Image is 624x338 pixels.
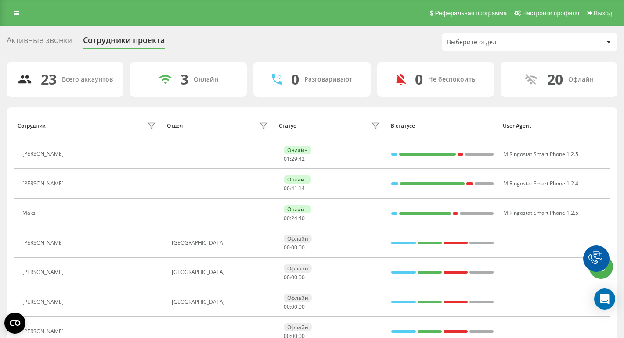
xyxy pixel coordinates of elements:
[22,299,66,305] div: [PERSON_NAME]
[284,264,312,273] div: Офлайн
[291,71,299,88] div: 0
[594,288,615,310] div: Open Intercom Messenger
[41,71,57,88] div: 23
[284,323,312,331] div: Офлайн
[172,299,270,305] div: [GEOGRAPHIC_DATA]
[284,303,290,310] span: 00
[22,269,66,275] div: [PERSON_NAME]
[284,215,305,221] div: : :
[284,156,305,162] div: : :
[547,71,563,88] div: 20
[284,185,290,192] span: 00
[180,71,188,88] div: 3
[304,76,352,83] div: Разговаривают
[503,150,578,158] span: M Ringostat Smart Phone 1.2.5
[167,123,183,129] div: Отдел
[291,274,297,281] span: 00
[291,244,297,251] span: 00
[279,123,296,129] div: Статус
[284,185,305,192] div: : :
[503,180,578,187] span: M Ringostat Smart Phone 1.2.4
[284,274,305,281] div: : :
[284,304,305,310] div: : :
[299,244,305,251] span: 00
[284,214,290,222] span: 00
[291,214,297,222] span: 24
[284,244,290,251] span: 00
[299,303,305,310] span: 00
[503,209,578,217] span: M Ringostat Smart Phone 1.2.5
[22,210,38,216] div: Maks
[291,155,297,163] span: 29
[284,245,305,251] div: : :
[83,36,165,49] div: Сотрудники проекта
[22,240,66,246] div: [PERSON_NAME]
[568,76,594,83] div: Офлайн
[291,185,297,192] span: 41
[299,274,305,281] span: 00
[22,328,66,334] div: [PERSON_NAME]
[284,235,312,243] div: Офлайн
[435,10,507,17] span: Реферальная программа
[503,123,606,129] div: User Agent
[428,76,475,83] div: Не беспокоить
[284,274,290,281] span: 00
[391,123,494,129] div: В статусе
[22,181,66,187] div: [PERSON_NAME]
[172,240,270,246] div: [GEOGRAPHIC_DATA]
[7,36,72,49] div: Активные звонки
[22,151,66,157] div: [PERSON_NAME]
[522,10,579,17] span: Настройки профиля
[284,205,311,213] div: Онлайн
[299,185,305,192] span: 14
[4,313,25,334] button: Open CMP widget
[594,10,612,17] span: Выход
[447,39,552,46] div: Выберите отдел
[284,175,311,184] div: Онлайн
[284,294,312,302] div: Офлайн
[299,155,305,163] span: 42
[172,269,270,275] div: [GEOGRAPHIC_DATA]
[18,123,46,129] div: Сотрудник
[299,214,305,222] span: 40
[284,155,290,163] span: 01
[194,76,218,83] div: Онлайн
[62,76,113,83] div: Всего аккаунтов
[415,71,423,88] div: 0
[284,146,311,154] div: Онлайн
[291,303,297,310] span: 00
